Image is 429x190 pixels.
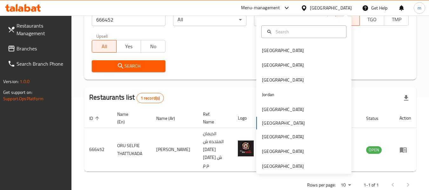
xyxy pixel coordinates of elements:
[144,42,163,51] span: No
[17,45,67,52] span: Branches
[394,108,416,128] th: Action
[20,77,30,86] span: 1.0.0
[173,13,246,26] div: All
[241,4,280,12] div: Menu-management
[137,93,164,103] div: Total records count
[262,106,304,113] div: [GEOGRAPHIC_DATA]
[359,13,384,26] button: TGO
[92,13,165,26] input: Search for restaurant name or ID..
[262,148,304,155] div: [GEOGRAPHIC_DATA]
[262,91,274,98] div: Jordan
[3,41,72,56] a: Branches
[96,34,108,38] label: Upsell
[92,60,165,72] button: Search
[198,128,233,172] td: الديمان المتحده ش [DATE] [DATE] ش م م
[273,28,342,35] input: Search
[3,95,44,103] a: Support.OpsPlatform
[203,110,225,126] span: Ref. Name
[141,40,165,53] button: No
[366,146,382,154] span: OPEN
[399,90,414,106] div: Export file
[233,108,261,128] th: Logo
[262,62,304,69] div: [GEOGRAPHIC_DATA]
[95,42,114,51] span: All
[156,115,183,122] span: Name (Ar)
[84,108,416,172] table: enhanced table
[17,60,67,68] span: Search Branch Phone
[262,76,304,83] div: [GEOGRAPHIC_DATA]
[399,146,411,154] div: Menu
[3,77,19,86] span: Version:
[117,110,144,126] span: Name (En)
[418,4,421,11] span: m
[310,4,352,11] div: [GEOGRAPHIC_DATA]
[3,56,72,71] a: Search Branch Phone
[364,181,379,189] p: 1-1 of 1
[307,181,336,189] p: Rows per page:
[262,133,304,140] div: [GEOGRAPHIC_DATA]
[387,15,406,24] span: TMP
[84,128,112,172] td: 666452
[116,40,141,53] button: Yes
[97,62,160,70] span: Search
[17,22,67,37] span: Restaurants Management
[151,128,198,172] td: [PERSON_NAME]
[262,47,304,54] div: [GEOGRAPHIC_DATA]
[3,18,72,41] a: Restaurants Management
[362,15,382,24] span: TGO
[3,88,32,96] span: Get support on:
[112,128,151,172] td: ORU SELFIE THATTUKADA
[89,93,164,103] h2: Restaurants list
[254,13,327,26] div: All
[262,163,304,170] div: [GEOGRAPHIC_DATA]
[384,13,409,26] button: TMP
[119,42,138,51] span: Yes
[89,115,101,122] span: ID
[92,40,117,53] button: All
[366,115,387,122] span: Status
[137,95,164,101] span: 1 record(s)
[238,141,254,156] img: ORU SELFIE THATTUKADA
[338,180,353,190] div: Rows per page:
